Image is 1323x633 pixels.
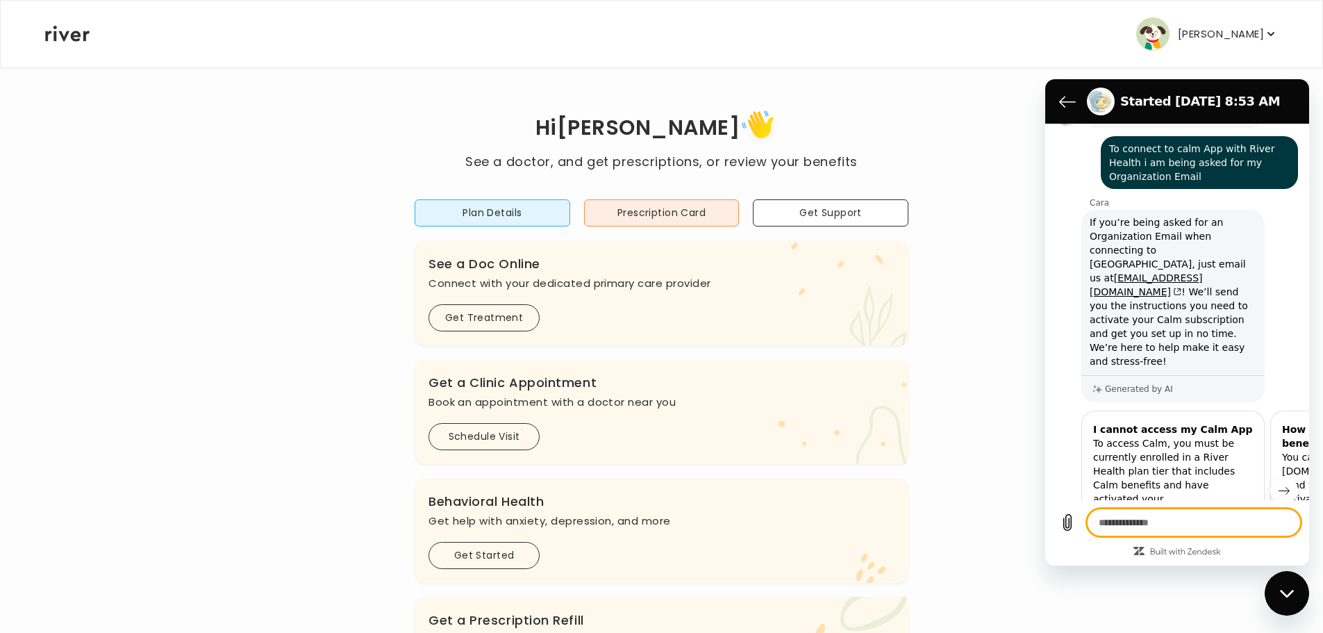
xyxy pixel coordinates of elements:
[1265,571,1309,616] iframe: Button to launch messaging window, conversation in progress
[415,199,570,227] button: Plan Details
[1178,24,1264,44] p: [PERSON_NAME]
[237,371,397,441] p: You can email [EMAIL_ADDRESS][DOMAIN_NAME] and we will send you instructions for activating your ...
[753,199,908,227] button: Get Support
[1136,17,1278,51] button: user avatar[PERSON_NAME]
[428,611,895,630] h3: Get a Prescription Refill
[465,152,857,172] p: See a doctor, and get prescriptions, or review your benefits
[237,343,397,371] h3: How can I get my Calm benefits?
[1045,79,1309,566] iframe: Messaging window
[428,274,895,293] p: Connect with your dedicated primary care provider
[428,373,895,393] h3: Get a Clinic Appointment
[584,199,740,227] button: Prescription Card
[465,106,857,152] h1: Hi [PERSON_NAME]
[428,542,540,569] button: Get Started
[1136,17,1170,51] img: user avatar
[428,423,540,450] button: Schedule Visit
[428,492,895,511] h3: Behavioral Health
[428,304,540,331] button: Get Treatment
[428,393,895,412] p: Book an appointment with a doctor near you
[8,429,36,457] button: Upload file
[428,254,895,274] h3: See a Doc Online
[428,511,895,531] p: Get help with anxiety, depression, and more
[105,469,176,478] a: Built with Zendesk: Visit the Zendesk website in a new tab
